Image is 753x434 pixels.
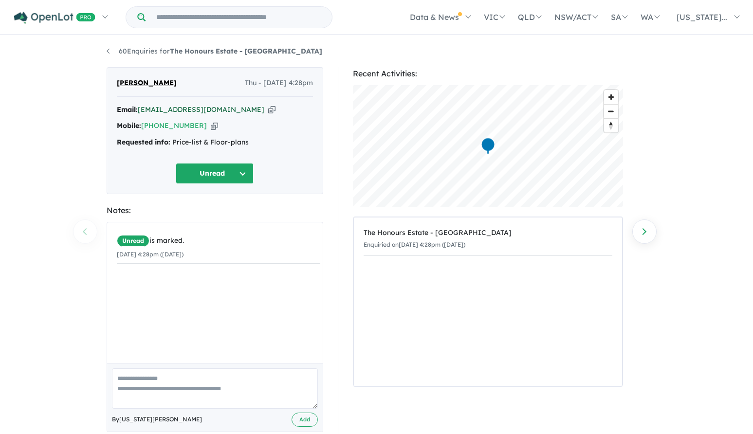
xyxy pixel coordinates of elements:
[364,222,612,256] a: The Honours Estate - [GEOGRAPHIC_DATA]Enquiried on[DATE] 4:28pm ([DATE])
[480,137,495,155] div: Map marker
[364,227,612,239] div: The Honours Estate - [GEOGRAPHIC_DATA]
[364,241,465,248] small: Enquiried on [DATE] 4:28pm ([DATE])
[141,121,207,130] a: [PHONE_NUMBER]
[292,413,318,427] button: Add
[147,7,330,28] input: Try estate name, suburb, builder or developer
[117,77,177,89] span: [PERSON_NAME]
[107,204,323,217] div: Notes:
[211,121,218,131] button: Copy
[117,138,170,146] strong: Requested info:
[604,105,618,118] span: Zoom out
[14,12,95,24] img: Openlot PRO Logo White
[353,67,623,80] div: Recent Activities:
[117,137,313,148] div: Price-list & Floor-plans
[138,105,264,114] a: [EMAIL_ADDRESS][DOMAIN_NAME]
[112,415,202,424] span: By [US_STATE][PERSON_NAME]
[117,251,184,258] small: [DATE] 4:28pm ([DATE])
[107,47,322,55] a: 60Enquiries forThe Honours Estate - [GEOGRAPHIC_DATA]
[245,77,313,89] span: Thu - [DATE] 4:28pm
[604,118,618,132] button: Reset bearing to north
[117,235,149,247] span: Unread
[604,104,618,118] button: Zoom out
[176,163,254,184] button: Unread
[604,90,618,104] button: Zoom in
[117,105,138,114] strong: Email:
[170,47,322,55] strong: The Honours Estate - [GEOGRAPHIC_DATA]
[268,105,275,115] button: Copy
[117,121,141,130] strong: Mobile:
[107,46,647,57] nav: breadcrumb
[604,119,618,132] span: Reset bearing to north
[677,12,727,22] span: [US_STATE]...
[117,235,320,247] div: is marked.
[353,85,623,207] canvas: Map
